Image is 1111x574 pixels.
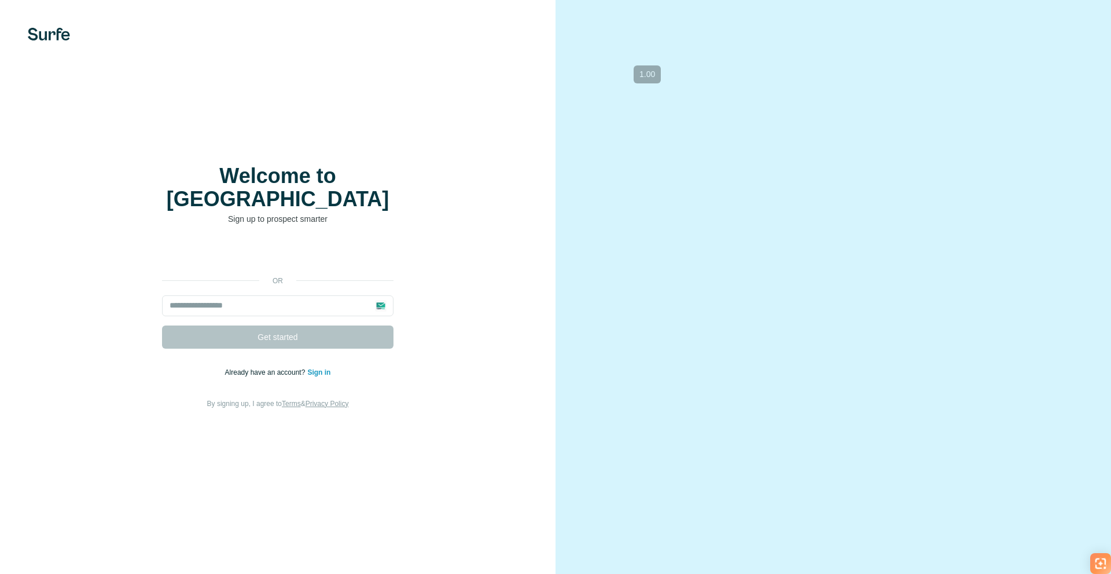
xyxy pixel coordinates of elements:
img: Surfe's logo [28,28,70,41]
a: Privacy Policy [306,400,349,408]
p: Sign up to prospect smarter [162,213,393,225]
iframe: Sign in with Google Button [156,242,399,268]
span: By signing up, I agree to & [207,400,349,408]
p: or [259,276,296,286]
a: Sign in [307,368,330,376]
h1: Welcome to [GEOGRAPHIC_DATA] [162,164,393,211]
a: Terms [282,400,301,408]
span: Already have an account? [225,368,308,376]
